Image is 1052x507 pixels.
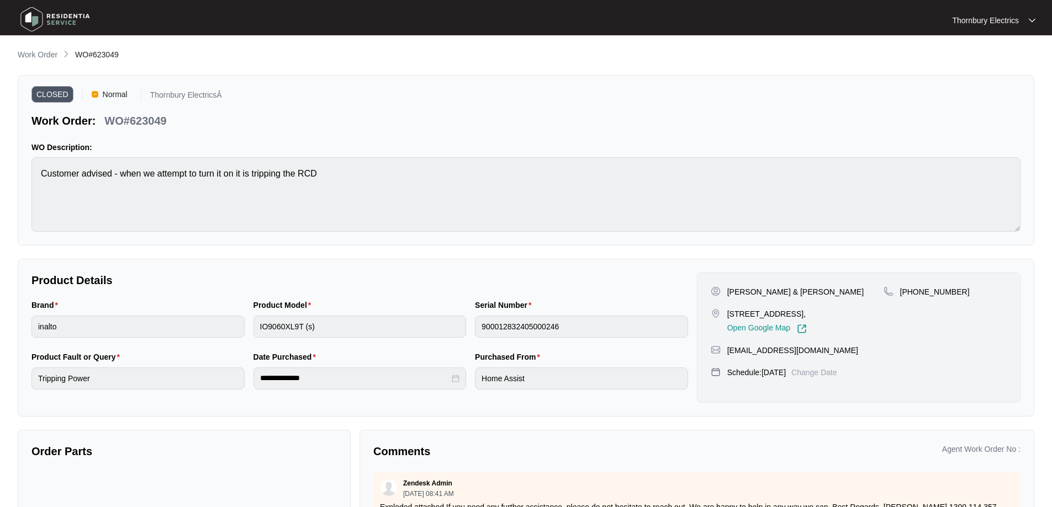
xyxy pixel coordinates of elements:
a: Work Order [15,49,60,61]
label: Product Model [253,300,316,311]
p: WO#623049 [104,113,166,129]
p: Schedule: [DATE] [727,367,786,378]
input: Product Model [253,316,467,338]
p: Zendesk Admin [403,479,452,488]
p: WO Description: [31,142,1021,153]
label: Product Fault or Query [31,351,124,362]
input: Purchased From [475,367,688,389]
span: Normal [98,86,132,103]
img: chevron-right [62,50,71,58]
img: map-pin [711,308,721,318]
img: map-pin [711,345,721,355]
img: Link-External [797,324,807,334]
span: CLOSED [31,86,73,103]
label: Brand [31,300,62,311]
p: Product Details [31,273,688,288]
input: Brand [31,316,245,338]
label: Serial Number [475,300,536,311]
label: Date Purchased [253,351,320,362]
input: Date Purchased [260,372,450,384]
p: [DATE] 08:41 AM [403,490,454,497]
img: user-pin [711,286,721,296]
img: Vercel Logo [92,91,98,98]
img: map-pin [884,286,894,296]
p: Comments [373,444,689,459]
p: Thornbury Electrics [952,15,1019,26]
input: Product Fault or Query [31,367,245,389]
p: Order Parts [31,444,337,459]
img: user.svg [380,479,397,496]
p: Agent Work Order No : [942,444,1021,455]
input: Serial Number [475,316,688,338]
p: [PERSON_NAME] & [PERSON_NAME] [727,286,864,297]
span: WO#623049 [75,50,119,59]
p: Change Date [791,367,837,378]
a: Open Google Map [727,324,807,334]
img: map-pin [711,367,721,377]
p: Work Order [18,49,57,60]
p: [EMAIL_ADDRESS][DOMAIN_NAME] [727,345,858,356]
textarea: Customer advised - when we attempt to turn it on it is tripping the RCD [31,157,1021,232]
img: residentia service logo [17,3,94,36]
p: [PHONE_NUMBER] [900,286,970,297]
p: Thornbury ElectricsÂ [150,91,222,103]
p: Work Order: [31,113,96,129]
label: Purchased From [475,351,544,362]
img: dropdown arrow [1029,18,1035,23]
p: [STREET_ADDRESS], [727,308,807,319]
